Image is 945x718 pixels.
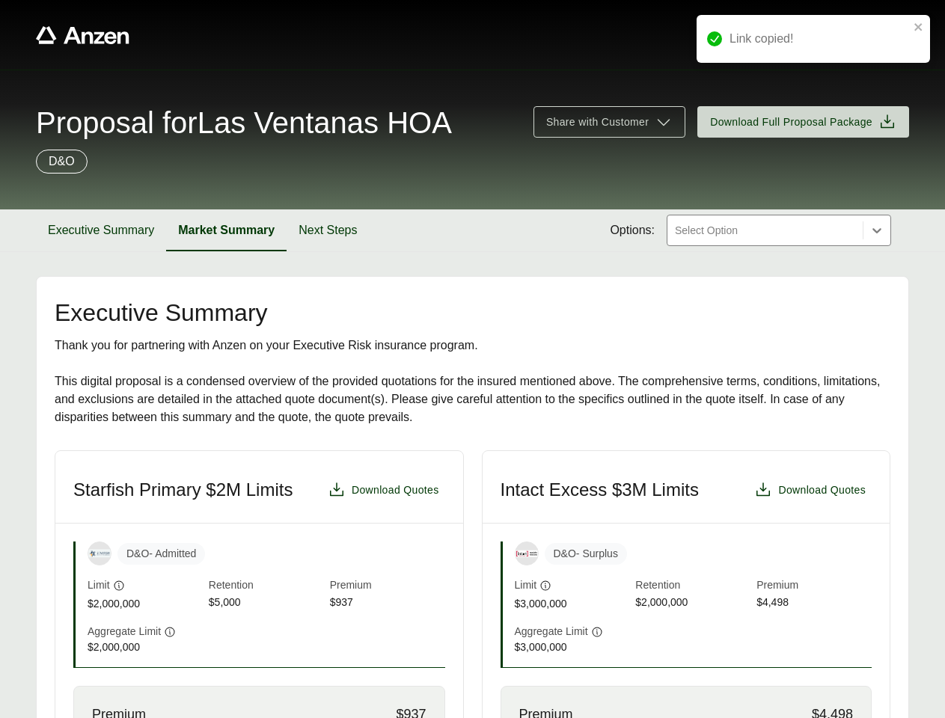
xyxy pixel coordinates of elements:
[330,595,445,612] span: $937
[756,595,872,612] span: $4,498
[73,479,293,501] h3: Starfish Primary $2M Limits
[710,114,872,130] span: Download Full Proposal Package
[55,301,890,325] h2: Executive Summary
[545,543,627,565] span: D&O - Surplus
[49,153,75,171] p: D&O
[756,577,872,595] span: Premium
[209,577,324,595] span: Retention
[635,577,750,595] span: Retention
[515,639,630,655] span: $3,000,000
[36,108,452,138] span: Proposal for Las Ventanas HOA
[88,624,161,639] span: Aggregate Limit
[88,596,203,612] span: $2,000,000
[697,106,909,138] button: Download Full Proposal Package
[515,596,630,612] span: $3,000,000
[352,482,439,498] span: Download Quotes
[88,577,110,593] span: Limit
[88,549,111,557] img: Starfish Specialty Insurance
[516,550,538,557] img: Intact
[36,26,129,44] a: Anzen website
[117,543,205,565] span: D&O - Admitted
[501,479,699,501] h3: Intact Excess $3M Limits
[287,209,369,251] button: Next Steps
[330,577,445,595] span: Premium
[914,21,924,33] button: close
[55,337,890,426] div: Thank you for partnering with Anzen on your Executive Risk insurance program. This digital propos...
[209,595,324,612] span: $5,000
[515,624,588,639] span: Aggregate Limit
[778,482,866,498] span: Download Quotes
[88,639,203,655] span: $2,000,000
[748,475,872,505] button: Download Quotes
[610,221,655,239] span: Options:
[533,106,685,138] button: Share with Customer
[730,30,909,48] div: Link copied!
[322,475,445,505] button: Download Quotes
[166,209,287,251] button: Market Summary
[546,114,649,130] span: Share with Customer
[635,595,750,612] span: $2,000,000
[515,577,537,593] span: Limit
[36,209,166,251] button: Executive Summary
